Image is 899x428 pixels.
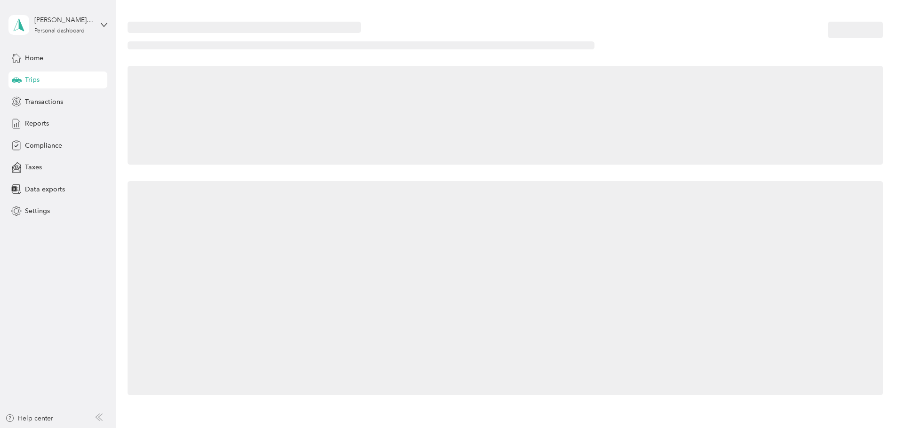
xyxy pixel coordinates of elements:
span: Compliance [25,141,62,151]
button: Help center [5,413,53,423]
span: Home [25,53,43,63]
div: [PERSON_NAME] [PERSON_NAME] [34,15,93,25]
span: Transactions [25,97,63,107]
span: Reports [25,119,49,128]
span: Data exports [25,184,65,194]
span: Settings [25,206,50,216]
span: Trips [25,75,40,85]
span: Taxes [25,162,42,172]
iframe: Everlance-gr Chat Button Frame [846,375,899,428]
div: Personal dashboard [34,28,85,34]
